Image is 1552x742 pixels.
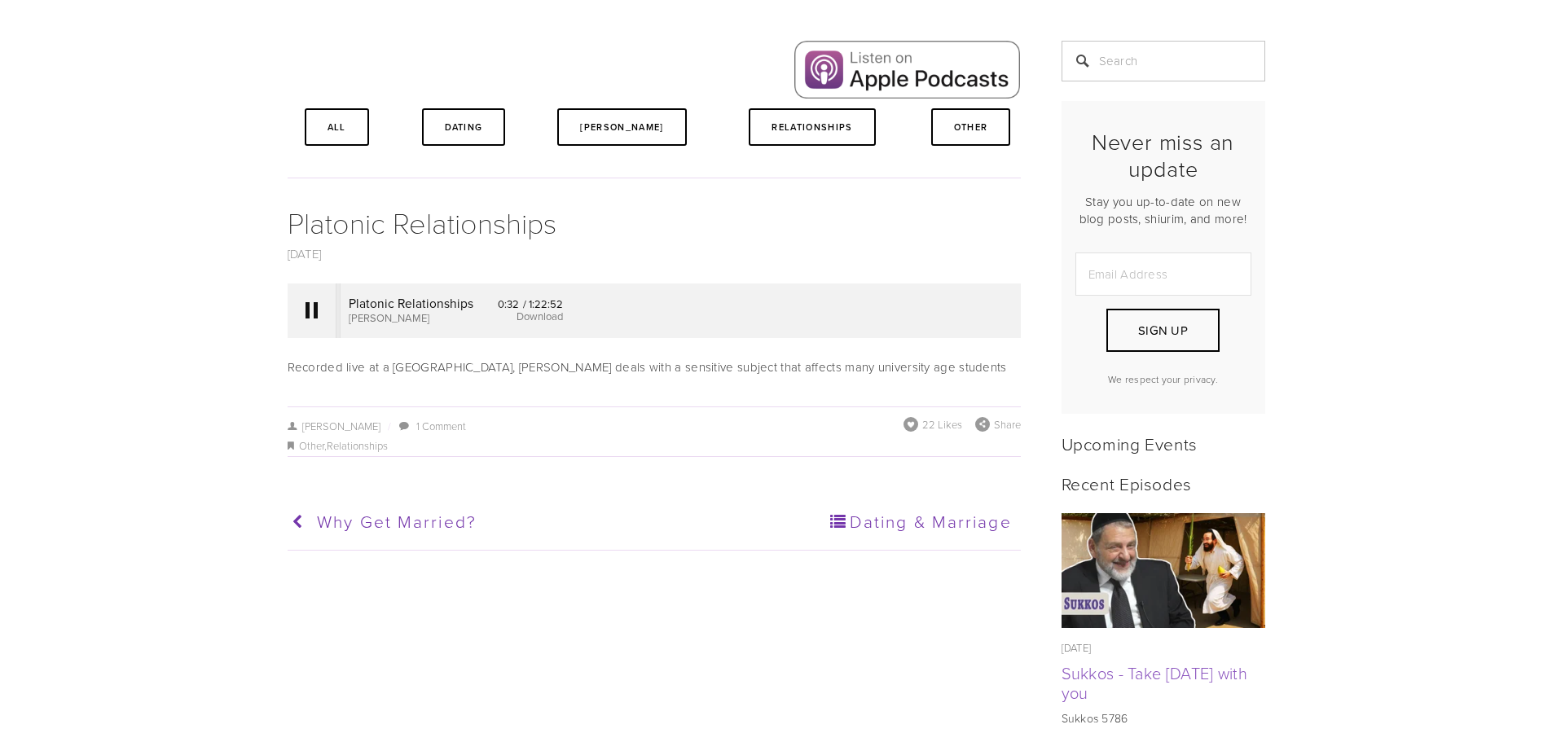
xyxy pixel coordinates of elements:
span: Why get Married? [317,509,477,533]
p: Recorded live at a [GEOGRAPHIC_DATA], [PERSON_NAME] deals with a sensitive subject that affects m... [288,358,1021,377]
a: All [305,108,369,146]
span: 22 Likes [922,417,962,432]
a: [DATE] [288,245,322,262]
p: We respect your privacy. [1075,372,1251,386]
a: Sukkos - Take [DATE] with you [1062,661,1248,704]
a: Dating & Marriage [653,502,1012,542]
span: Sign Up [1138,322,1188,339]
input: Email Address [1075,252,1251,296]
a: Relationships [327,438,388,453]
img: Sukkos - Take Yom Kippur with you [1061,513,1265,628]
a: [PERSON_NAME] [557,108,686,146]
a: Download [517,309,563,323]
div: , [288,437,1021,456]
input: Search [1062,41,1265,81]
a: 1 Comment [416,419,466,433]
span: / [380,419,397,433]
a: Sukkos - Take Yom Kippur with you [1062,513,1265,628]
button: Sign Up [1106,309,1219,352]
div: Share [975,417,1021,432]
p: Sukkos 5786 [1062,710,1265,727]
time: [DATE] [1062,640,1092,655]
a: Why get Married? [288,502,647,542]
h2: Recent Episodes [1062,473,1265,494]
h2: Upcoming Events [1062,433,1265,454]
a: [PERSON_NAME] [288,419,381,433]
a: Dating [422,108,506,146]
a: Other [931,108,1011,146]
p: Stay you up-to-date on new blog posts, shiurim, and more! [1075,193,1251,227]
a: Other [299,438,324,453]
a: Relationships [749,108,875,146]
h2: Never miss an update [1075,129,1251,182]
a: Platonic Relationships [288,202,556,242]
